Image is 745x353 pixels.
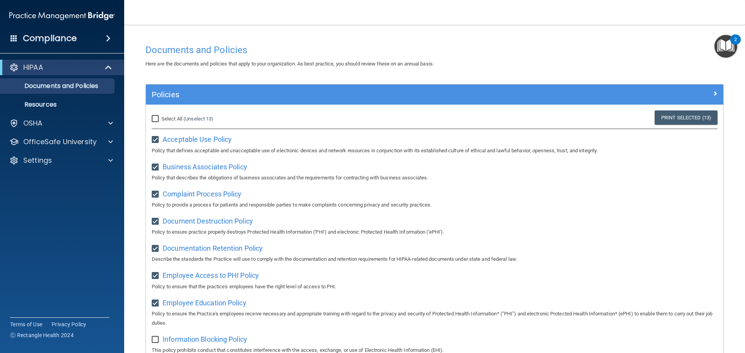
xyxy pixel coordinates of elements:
span: Select All [161,116,182,122]
p: OfficeSafe University [23,137,97,146]
p: Policy to ensure practice properly destroys Protected Health Information ('PHI') and electronic P... [152,227,717,237]
p: Settings [23,156,52,165]
p: HIPAA [23,63,43,72]
span: Documentation Retention Policy [163,244,263,252]
span: Complaint Process Policy [163,190,241,198]
span: Business Associates Policy [163,163,247,171]
span: Ⓒ Rectangle Health 2024 [10,331,74,339]
p: Policy that describes the obligations of business associates and the requirements for contracting... [152,173,717,183]
a: Settings [9,156,113,165]
button: Open Resource Center, 2 new notifications [714,35,737,58]
h4: Documents and Policies [146,45,724,55]
p: OSHA [23,119,43,128]
h5: Policies [152,90,573,99]
p: Describe the standards the Practice will use to comply with the documentation and retention requi... [152,255,717,264]
a: Privacy Policy [52,320,87,328]
span: Here are the documents and policies that apply to your organization. As best practice, you should... [146,61,434,67]
a: Terms of Use [10,320,42,328]
p: Resources [5,101,111,108]
p: Policy to ensure that the practice's employees have the right level of access to PHI. [152,282,717,291]
span: Document Destruction Policy [163,217,253,225]
a: HIPAA [9,63,113,72]
img: PMB logo [9,8,115,24]
p: Policy to provide a process for patients and responsible parties to make complaints concerning pr... [152,200,717,210]
span: Employee Education Policy [163,299,246,307]
a: OfficeSafe University [9,137,113,146]
span: Employee Access to PHI Policy [163,271,259,279]
p: Policy that defines acceptable and unacceptable use of electronic devices and network resources i... [152,146,717,155]
span: Information Blocking Policy [163,335,247,343]
p: Documents and Policies [5,82,111,90]
h4: Compliance [23,33,77,44]
input: Select All (Unselect 13) [152,116,161,122]
p: Policy to ensure the Practice's employees receive necessary and appropriate training with regard ... [152,309,717,328]
a: Policies [152,88,717,101]
a: OSHA [9,119,113,128]
a: (Unselect 13) [184,116,213,122]
iframe: Drift Widget Chat Controller [706,300,736,329]
span: Acceptable Use Policy [163,135,232,143]
div: 2 [734,40,737,50]
a: Print Selected (13) [655,110,717,125]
